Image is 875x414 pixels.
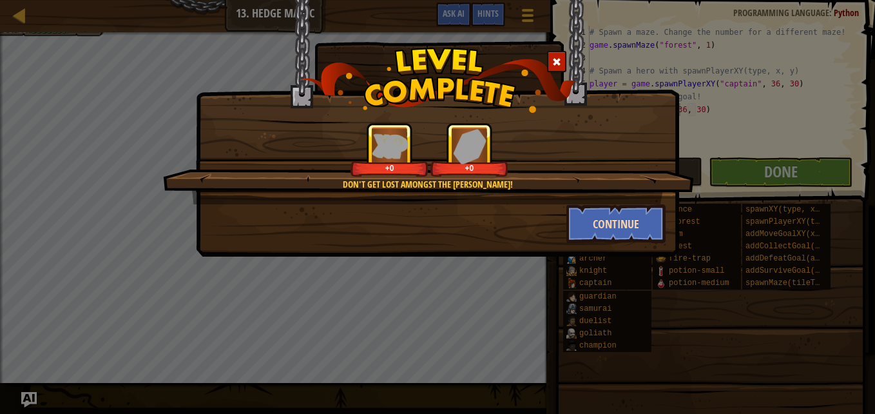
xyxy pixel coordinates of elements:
[433,163,506,173] div: +0
[300,48,576,113] img: level_complete.png
[353,163,426,173] div: +0
[224,178,631,191] div: Don't get lost amongst the [PERSON_NAME]!
[453,128,486,164] img: reward_icon_gems.png
[372,133,408,159] img: reward_icon_xp.png
[566,204,666,243] button: Continue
